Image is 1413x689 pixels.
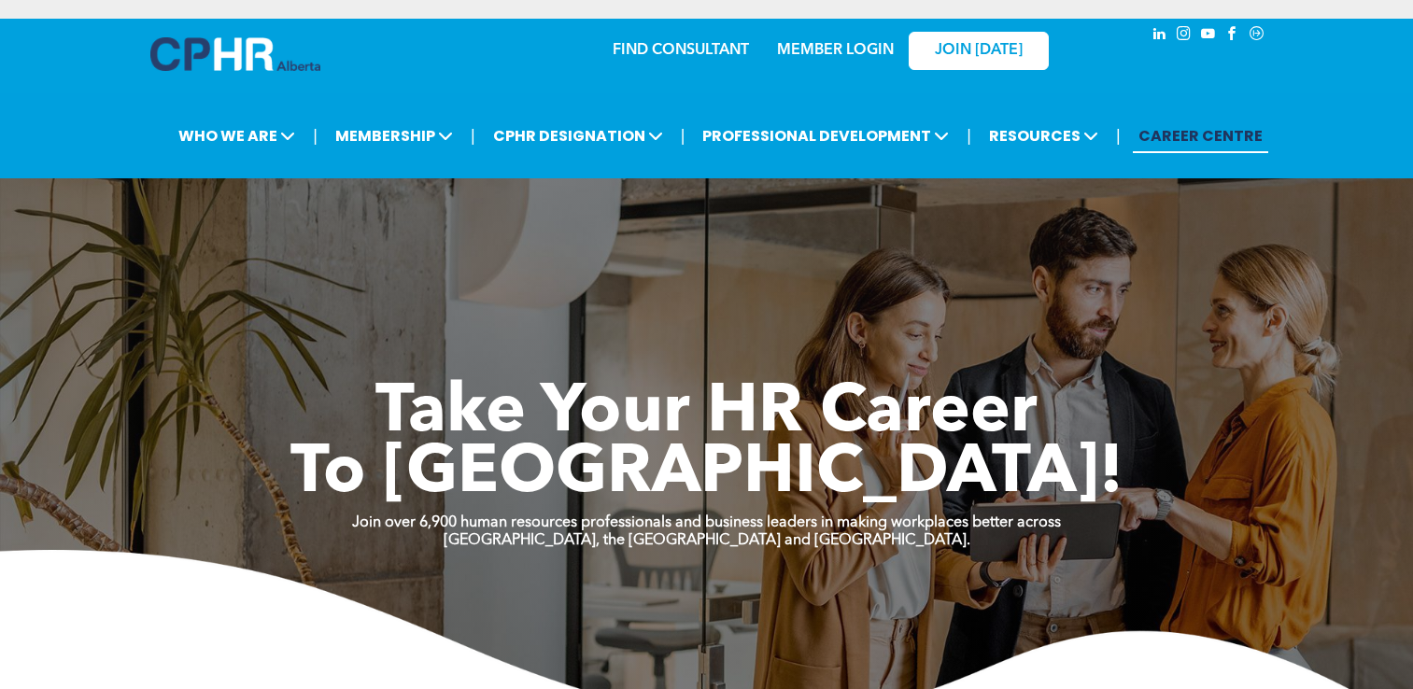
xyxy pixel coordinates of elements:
span: RESOURCES [983,119,1104,153]
a: JOIN [DATE] [909,32,1049,70]
span: To [GEOGRAPHIC_DATA]! [290,441,1123,508]
a: CAREER CENTRE [1133,119,1268,153]
a: linkedin [1150,23,1170,49]
img: A blue and white logo for cp alberta [150,37,320,71]
span: Take Your HR Career [375,380,1038,447]
a: MEMBER LOGIN [777,43,894,58]
span: PROFESSIONAL DEVELOPMENT [697,119,954,153]
strong: Join over 6,900 human resources professionals and business leaders in making workplaces better ac... [352,515,1061,530]
a: Social network [1247,23,1267,49]
span: WHO WE ARE [173,119,301,153]
span: JOIN [DATE] [935,42,1023,60]
span: CPHR DESIGNATION [487,119,669,153]
li: | [313,117,318,155]
a: FIND CONSULTANT [613,43,749,58]
strong: [GEOGRAPHIC_DATA], the [GEOGRAPHIC_DATA] and [GEOGRAPHIC_DATA]. [444,533,970,548]
span: MEMBERSHIP [330,119,459,153]
a: facebook [1222,23,1243,49]
li: | [681,117,685,155]
a: youtube [1198,23,1219,49]
a: instagram [1174,23,1194,49]
li: | [967,117,971,155]
li: | [1116,117,1121,155]
li: | [471,117,475,155]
